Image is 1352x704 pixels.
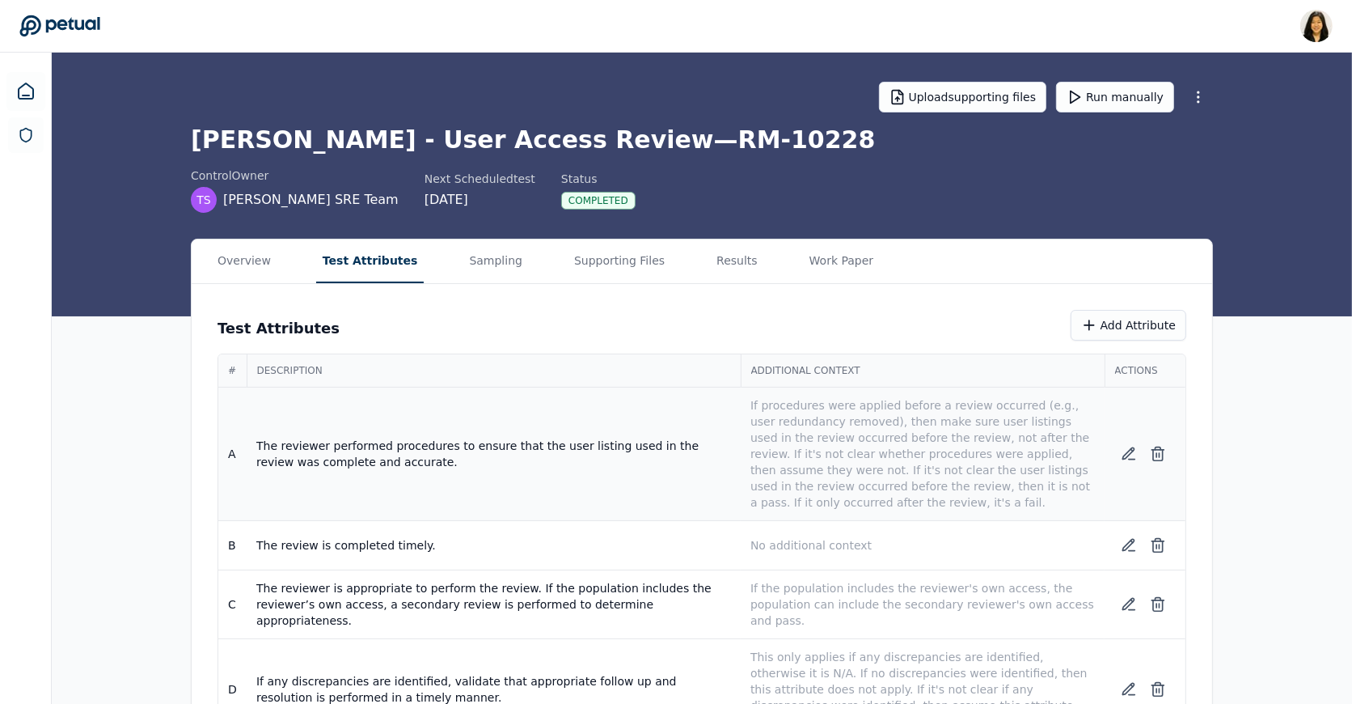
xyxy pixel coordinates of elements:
span: Actions [1115,364,1177,377]
button: Edit test attribute [1114,531,1143,560]
button: Sampling [463,240,529,283]
p: No additional context [750,537,1095,553]
span: TS [196,192,210,208]
button: Delete test attribute [1143,531,1172,560]
td: The review is completed timely. [247,521,741,570]
td: The reviewer performed procedures to ensure that the user listing used in the review was complete... [247,388,741,521]
div: Completed [561,192,636,210]
button: More Options [1184,83,1213,112]
span: Additional Context [751,364,1095,377]
div: control Owner [191,168,399,184]
a: Dashboard [6,72,45,111]
a: SOC 1 Reports [8,117,44,153]
div: [DATE] [425,190,535,210]
span: Description [257,364,731,377]
button: Delete test attribute [1143,590,1172,619]
div: Status [561,171,636,187]
button: Edit test attribute [1114,590,1143,619]
button: Supporting Files [568,240,671,283]
h1: [PERSON_NAME] - User Access Review — RM-10228 [191,125,1213,155]
p: If the population includes the reviewer's own access, the population can include the secondary re... [750,580,1095,629]
button: Delete test attribute [1143,675,1172,704]
button: Overview [211,240,277,283]
button: Uploadsupporting files [879,82,1047,112]
p: If procedures were applied before a review occurred (e.g., user redundancy removed), then make su... [750,397,1095,511]
button: Add Attribute [1071,310,1186,341]
h3: Test Attributes [218,317,340,340]
span: [PERSON_NAME] SRE Team [223,190,399,210]
a: Go to Dashboard [19,15,100,37]
button: Edit test attribute [1114,675,1143,704]
td: The reviewer is appropriate to perform the review. If the population includes the reviewer’s own ... [247,570,741,639]
td: C [218,570,247,639]
div: Next Scheduled test [425,171,535,187]
img: Renee Park [1300,10,1333,42]
button: Results [710,240,764,283]
td: A [218,388,247,521]
button: Test Attributes [316,240,425,283]
button: Work Paper [803,240,881,283]
button: Edit test attribute [1114,439,1143,469]
td: B [218,521,247,570]
button: Run manually [1056,82,1174,112]
button: Delete test attribute [1143,439,1172,469]
span: # [228,364,237,377]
